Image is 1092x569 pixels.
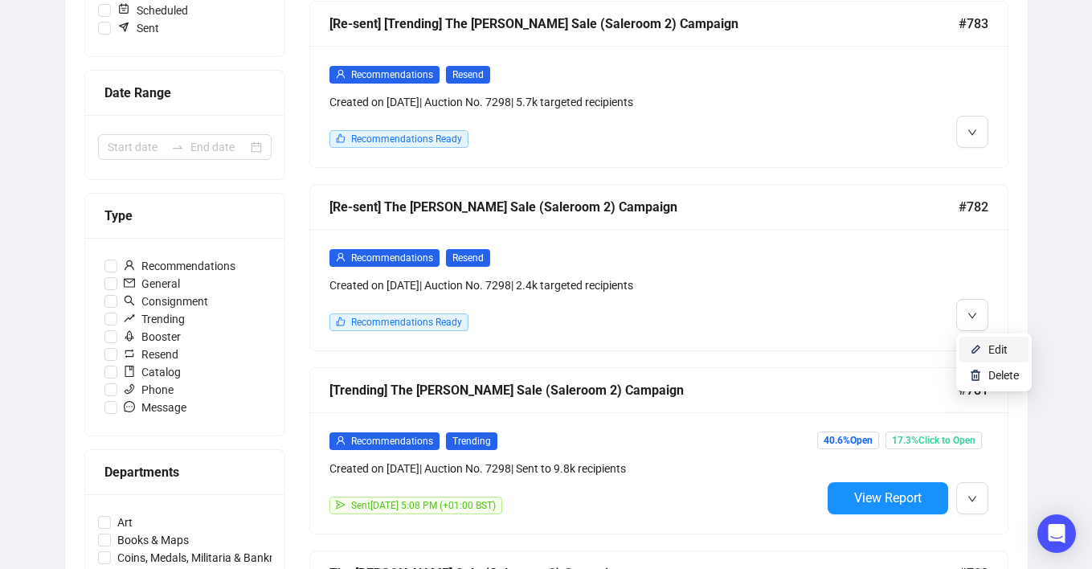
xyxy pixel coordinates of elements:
div: Date Range [104,83,265,103]
span: Coins, Medals, Militaria & Banknotes [111,549,304,567]
div: [Trending] The [PERSON_NAME] Sale (Saleroom 2) Campaign [329,380,959,400]
span: down [967,128,977,137]
span: user [124,260,135,271]
span: Catalog [117,363,187,381]
span: rocket [124,330,135,342]
span: user [336,69,346,79]
span: like [336,317,346,326]
span: Booster [117,328,187,346]
span: Delete [988,369,1019,382]
span: Recommendations [351,436,433,447]
span: swap-right [171,141,184,154]
span: Recommendations [117,257,242,275]
span: Art [111,514,139,531]
span: Trending [117,310,191,328]
span: user [336,436,346,445]
span: #782 [959,197,988,217]
span: rise [124,313,135,324]
span: like [336,133,346,143]
span: search [124,295,135,306]
span: Resend [117,346,185,363]
span: Resend [446,66,490,84]
span: book [124,366,135,377]
div: Created on [DATE] | Auction No. 7298 | 2.4k targeted recipients [329,276,821,294]
div: Type [104,206,265,226]
span: to [171,141,184,154]
div: [Re-sent] The [PERSON_NAME] Sale (Saleroom 2) Campaign [329,197,959,217]
div: [Re-sent] [Trending] The [PERSON_NAME] Sale (Saleroom 2) Campaign [329,14,959,34]
span: Recommendations Ready [351,317,462,328]
span: user [336,252,346,262]
span: Recommendations Ready [351,133,462,145]
span: Consignment [117,293,215,310]
span: message [124,401,135,412]
span: View Report [854,490,922,506]
span: Phone [117,381,180,399]
span: Scheduled [111,2,194,19]
div: Open Intercom Messenger [1037,514,1076,553]
input: End date [190,138,247,156]
span: Trending [446,432,497,450]
input: Start date [108,138,165,156]
span: Edit [988,343,1008,356]
span: Message [117,399,193,416]
span: 17.3% Click to Open [885,432,982,449]
div: Created on [DATE] | Auction No. 7298 | 5.7k targeted recipients [329,93,821,111]
span: phone [124,383,135,395]
span: #783 [959,14,988,34]
span: Resend [446,249,490,267]
span: mail [124,277,135,289]
span: Recommendations [351,69,433,80]
span: 40.6% Open [817,432,879,449]
img: svg+xml;base64,PHN2ZyB4bWxucz0iaHR0cDovL3d3dy53My5vcmcvMjAwMC9zdmciIHhtbG5zOnhsaW5rPSJodHRwOi8vd3... [969,343,982,356]
span: Sent [111,19,166,37]
span: retweet [124,348,135,359]
a: [Trending] The [PERSON_NAME] Sale (Saleroom 2) Campaign#781userRecommendationsTrendingCreated on ... [309,367,1008,534]
span: down [967,311,977,321]
span: Sent [DATE] 5:08 PM (+01:00 BST) [351,500,496,511]
button: View Report [828,482,948,514]
div: Created on [DATE] | Auction No. 7298 | Sent to 9.8k recipients [329,460,821,477]
span: send [336,500,346,510]
img: svg+xml;base64,PHN2ZyB4bWxucz0iaHR0cDovL3d3dy53My5vcmcvMjAwMC9zdmciIHhtbG5zOnhsaW5rPSJodHRwOi8vd3... [969,369,982,382]
a: [Re-sent] [Trending] The [PERSON_NAME] Sale (Saleroom 2) Campaign#783userRecommendationsResendCre... [309,1,1008,168]
a: [Re-sent] The [PERSON_NAME] Sale (Saleroom 2) Campaign#782userRecommendationsResendCreated on [DA... [309,184,1008,351]
span: General [117,275,186,293]
span: down [967,494,977,504]
span: Recommendations [351,252,433,264]
div: Departments [104,462,265,482]
span: Books & Maps [111,531,195,549]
